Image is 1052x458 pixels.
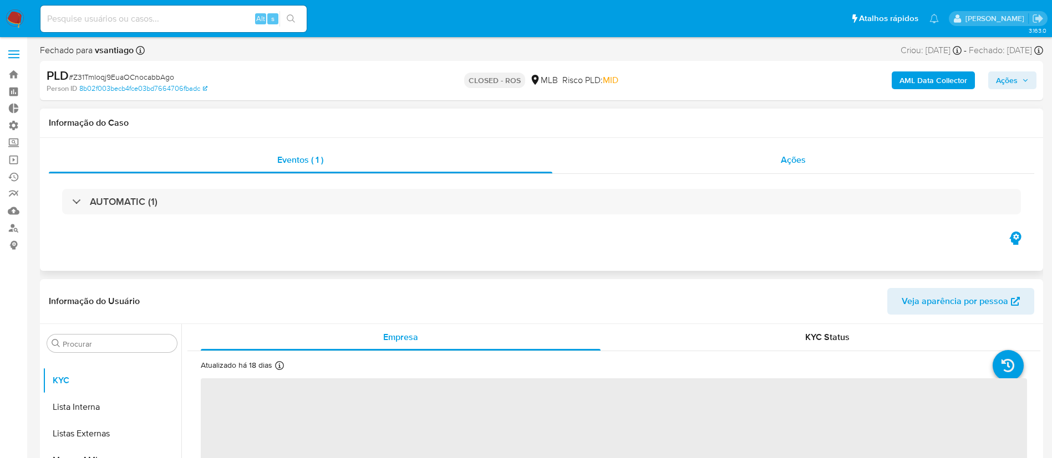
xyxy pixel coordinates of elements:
a: Sair [1032,13,1044,24]
span: Risco PLD: [562,74,618,86]
input: Procurar [63,339,172,349]
button: search-icon [279,11,302,27]
button: Listas Externas [43,420,181,447]
b: AML Data Collector [899,71,967,89]
a: 8b02f003becb4fce03bd7664706fbadc [79,84,207,94]
p: Atualizado há 18 dias [201,360,272,370]
span: Atalhos rápidos [859,13,918,24]
button: AML Data Collector [892,71,975,89]
button: Lista Interna [43,394,181,420]
div: MLB [530,74,558,86]
button: Ações [988,71,1036,89]
span: Alt [256,13,265,24]
p: adriano.brito@mercadolivre.com [965,13,1028,24]
button: Veja aparência por pessoa [887,288,1034,315]
h1: Informação do Caso [49,117,1034,128]
input: Pesquise usuários ou casos... [40,12,307,26]
b: Person ID [47,84,77,94]
span: Ações [996,71,1018,89]
p: CLOSED - ROS [464,73,525,88]
span: Fechado para [40,44,134,56]
span: MID [603,74,618,86]
a: Notificações [929,14,939,23]
span: # Z31TmIoqj9EuaOCnocabbAgo [69,71,174,83]
span: Ações [781,153,806,166]
div: Criou: [DATE] [901,44,962,56]
button: Procurar [52,339,60,348]
h1: Informação do Usuário [49,296,140,307]
span: Veja aparência por pessoa [902,288,1008,315]
b: PLD [47,66,69,84]
span: Empresa [383,331,418,343]
span: - [964,44,967,56]
span: Eventos ( 1 ) [277,153,323,166]
b: vsantiago [93,44,134,56]
div: Fechado: [DATE] [969,44,1043,56]
div: AUTOMATIC (1) [62,189,1021,214]
span: KYC Status [805,331,850,343]
span: s [271,13,275,24]
button: KYC [43,367,181,394]
h3: AUTOMATIC (1) [90,195,157,208]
